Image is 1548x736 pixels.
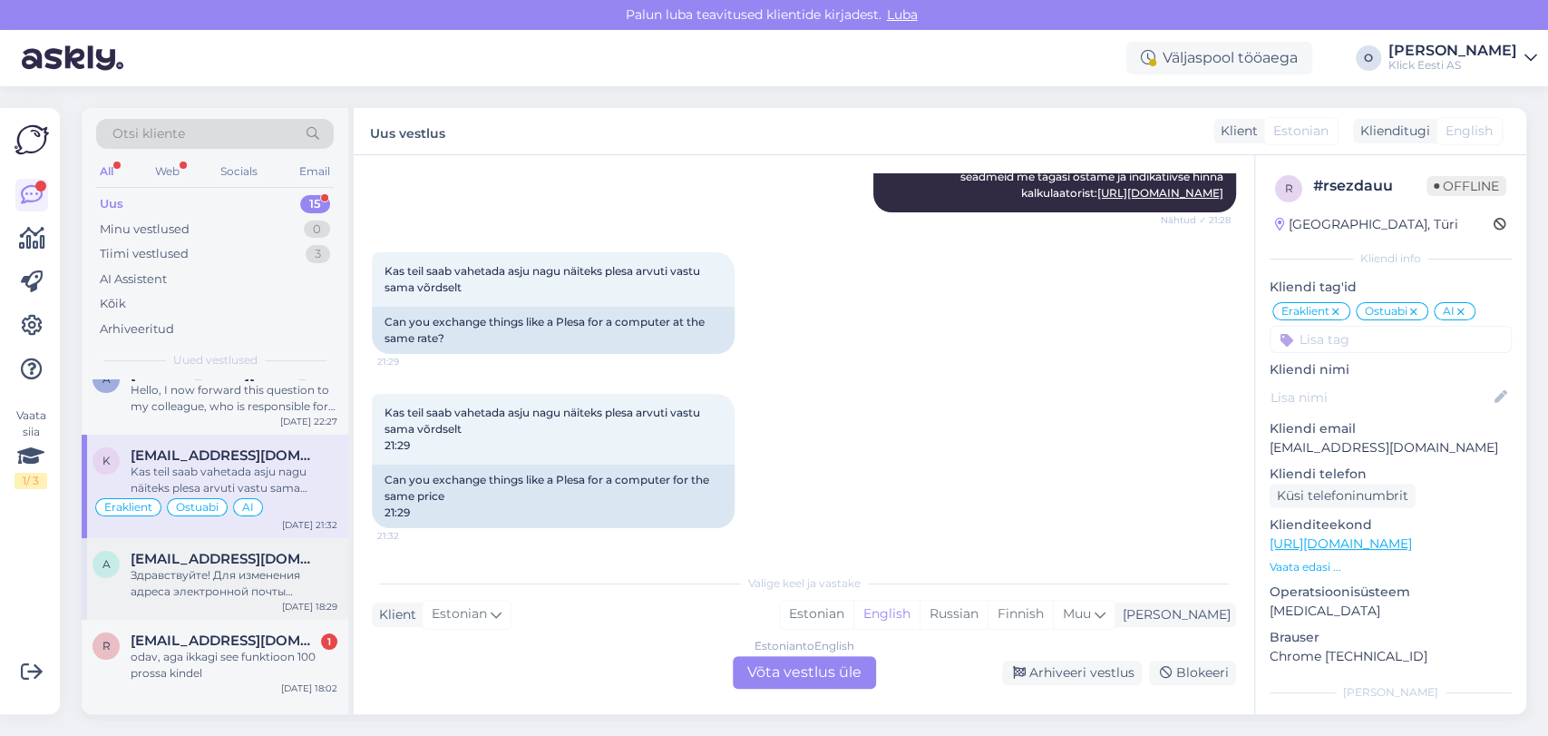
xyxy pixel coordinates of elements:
[131,464,337,496] div: Kas teil saab vahetada asju nagu näiteks plesa arvuti vastu sama võrdselt 21:29
[176,502,219,513] span: Ostuabi
[1388,44,1517,58] div: [PERSON_NAME]
[321,633,337,650] div: 1
[131,633,319,649] span: rudlehsass@outlook.com
[881,6,923,23] span: Luba
[372,575,1236,592] div: Valige keel ja vastake
[100,245,189,263] div: Tiimi vestlused
[1115,605,1231,624] div: [PERSON_NAME]
[372,307,735,354] div: Can you exchange things like a Plesa for a computer at the same rate?
[755,638,854,654] div: Estonian to English
[1270,559,1512,575] p: Vaata edasi ...
[242,502,254,513] span: AI
[1353,122,1430,141] div: Klienditugi
[100,195,123,213] div: Uus
[1213,122,1258,141] div: Klient
[920,601,988,628] div: Russian
[131,649,337,682] div: odav, aga ikkagi see funktioon 100 prossa kindel
[100,295,126,313] div: Kõik
[733,656,876,689] div: Võta vestlus üle
[1002,661,1142,685] div: Arhiveeri vestlus
[282,600,337,613] div: [DATE] 18:29
[304,221,330,239] div: 0
[432,604,487,624] span: Estonian
[1356,45,1381,71] div: O
[372,605,416,624] div: Klient
[1270,711,1512,731] p: Märkmed
[102,639,111,653] span: r
[1426,176,1506,196] span: Offline
[1388,58,1517,73] div: Klick Eesti AS
[1063,605,1091,622] span: Muu
[1388,44,1537,73] a: [PERSON_NAME]Klick Eesti AS
[1270,628,1512,647] p: Brauser
[1270,583,1512,602] p: Operatsioonisüsteem
[370,119,445,143] label: Uus vestlus
[780,601,853,628] div: Estonian
[1270,684,1512,701] div: [PERSON_NAME]
[1270,465,1512,484] p: Kliendi telefon
[1270,484,1416,508] div: Küsi telefoninumbrit
[104,502,152,513] span: Eraklient
[296,160,334,183] div: Email
[100,320,174,339] div: Arhiveeritud
[1270,278,1512,297] p: Kliendi tag'id
[1097,186,1223,200] a: [URL][DOMAIN_NAME]
[173,352,258,368] span: Uued vestlused
[1270,326,1512,353] input: Lisa tag
[151,160,183,183] div: Web
[1365,306,1407,317] span: Ostuabi
[1270,438,1512,457] p: [EMAIL_ADDRESS][DOMAIN_NAME]
[300,195,330,213] div: 15
[385,406,703,452] span: Kas teil saab vahetada asju nagu näiteks plesa arvuti vastu sama võrdselt 21:29
[1126,42,1312,74] div: Väljaspool tööaega
[372,465,735,528] div: Can you exchange things like a Plesa for a computer for the same price 21:29
[15,407,47,489] div: Vaata siia
[100,270,167,289] div: AI Assistent
[102,454,111,467] span: k
[1270,419,1512,438] p: Kliendi email
[853,601,920,628] div: English
[1270,515,1512,535] p: Klienditeekond
[1270,250,1512,267] div: Kliendi info
[131,551,319,567] span: akhmedovdjalal25@gmail.com
[1149,661,1236,685] div: Blokeeri
[1270,360,1512,379] p: Kliendi nimi
[385,264,703,294] span: Kas teil saab vahetada asju nagu näiteks plesa arvuti vastu sama võrdselt
[131,382,337,415] div: Hello, I now forward this question to my colleague, who is responsible for this. The reply will b...
[1275,215,1458,234] div: [GEOGRAPHIC_DATA], Türi
[1270,602,1512,621] p: [MEDICAL_DATA]
[281,682,337,695] div: [DATE] 18:02
[377,355,445,368] span: 21:29
[1270,535,1412,552] a: [URL][DOMAIN_NAME]
[131,567,337,600] div: Здравствуйте! Для изменения адреса электронной почты требуется помощь коллеги. С Вами [DEMOGRAPHI...
[131,447,319,464] span: komakevin792@gmail.com
[102,557,111,571] span: a
[1446,122,1493,141] span: English
[15,123,49,157] img: Askly Logo
[1270,647,1512,666] p: Chrome [TECHNICAL_ID]
[15,473,47,489] div: 1 / 3
[377,529,445,543] span: 21:32
[988,601,1053,628] div: Finnish
[1271,388,1491,407] input: Lisa nimi
[100,221,190,239] div: Minu vestlused
[306,245,330,263] div: 3
[1273,122,1329,141] span: Estonian
[1161,213,1231,227] span: Nähtud ✓ 21:28
[1281,306,1329,317] span: Eraklient
[96,160,117,183] div: All
[1313,175,1426,197] div: # rsezdauu
[282,518,337,532] div: [DATE] 21:32
[280,415,337,428] div: [DATE] 22:27
[1285,182,1293,195] span: r
[112,124,185,143] span: Otsi kliente
[1443,306,1455,317] span: AI
[217,160,261,183] div: Socials
[102,372,111,386] span: a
